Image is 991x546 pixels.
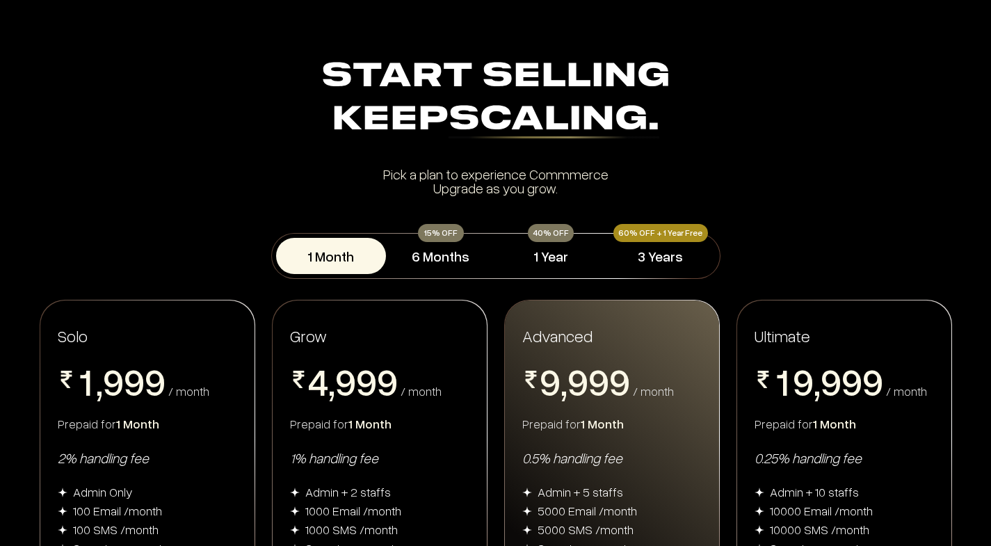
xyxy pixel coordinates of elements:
[290,449,469,467] div: 1% handling fee
[58,326,88,346] span: Solo
[522,449,702,467] div: 0.5% handling fee
[755,525,764,535] img: img
[307,362,328,400] span: 4
[522,506,532,516] img: img
[307,400,328,437] span: 5
[386,238,496,274] button: 6 Months
[561,362,567,404] span: ,
[58,449,237,467] div: 2% handling fee
[538,483,623,500] div: Admin + 5 staffs
[58,506,67,516] img: img
[522,488,532,497] img: img
[755,325,810,346] span: Ultimate
[886,385,927,397] div: / month
[609,362,630,400] span: 9
[116,416,159,431] span: 1 Month
[58,415,237,432] div: Prepaid for
[276,238,386,274] button: 1 Month
[58,371,75,388] img: pricing-rupee
[45,167,946,195] div: Pick a plan to experience Commmerce Upgrade as you grow.
[45,99,946,142] div: Keep
[58,525,67,535] img: img
[305,521,398,538] div: 1000 SMS /month
[75,400,96,437] span: 2
[290,415,469,432] div: Prepaid for
[75,362,96,400] span: 1
[356,362,377,400] span: 9
[328,362,335,404] span: ,
[755,371,772,388] img: pricing-rupee
[522,415,702,432] div: Prepaid for
[755,415,934,432] div: Prepaid for
[538,521,634,538] div: 5000 SMS /month
[73,521,159,538] div: 100 SMS /month
[418,224,464,242] div: 15% OFF
[770,521,869,538] div: 10000 SMS /month
[168,385,209,397] div: / month
[588,362,609,400] span: 9
[522,371,540,388] img: pricing-rupee
[538,502,637,519] div: 5000 Email /month
[290,326,327,346] span: Grow
[814,362,821,404] span: ,
[124,362,145,400] span: 9
[45,56,946,142] div: Start Selling
[377,362,398,400] span: 9
[755,449,934,467] div: 0.25% handling fee
[613,224,708,242] div: 60% OFF + 1 Year Free
[305,502,401,519] div: 1000 Email /month
[73,483,133,500] div: Admin Only
[290,525,300,535] img: img
[96,362,103,404] span: ,
[813,416,856,431] span: 1 Month
[401,385,442,397] div: / month
[581,416,624,431] span: 1 Month
[772,400,793,437] span: 2
[841,362,862,400] span: 9
[290,506,300,516] img: img
[772,362,793,400] span: 1
[335,362,356,400] span: 9
[770,483,859,500] div: Admin + 10 staffs
[305,483,391,500] div: Admin + 2 staffs
[821,362,841,400] span: 9
[528,224,574,242] div: 40% OFF
[290,371,307,388] img: pricing-rupee
[290,488,300,497] img: img
[73,502,162,519] div: 100 Email /month
[755,488,764,497] img: img
[755,506,764,516] img: img
[862,362,883,400] span: 9
[793,362,814,400] span: 9
[522,525,532,535] img: img
[449,104,659,138] div: Scaling.
[567,362,588,400] span: 9
[633,385,674,397] div: / month
[145,362,166,400] span: 9
[606,238,716,274] button: 3 Years
[770,502,873,519] div: 10000 Email /month
[540,362,561,400] span: 9
[496,238,606,274] button: 1 Year
[58,488,67,497] img: img
[348,416,392,431] span: 1 Month
[522,325,593,346] span: Advanced
[103,362,124,400] span: 9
